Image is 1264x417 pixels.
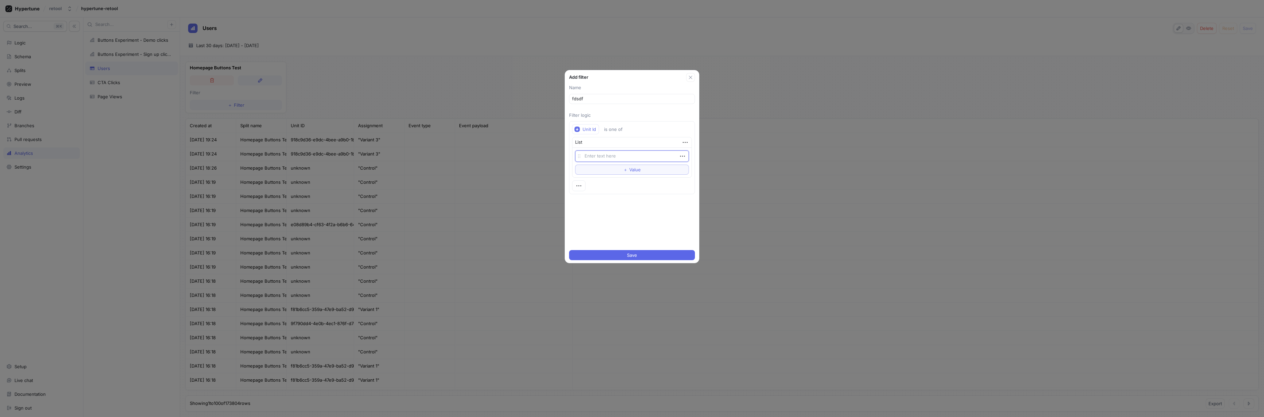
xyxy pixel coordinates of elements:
div: Unit Id [583,127,596,132]
div: is one of [604,127,623,132]
span: ＋ [623,168,628,172]
button: Unit Id [572,124,599,134]
div: Add filter [569,74,686,81]
p: Filter logic [569,112,695,119]
button: is one of [601,124,632,134]
button: ＋Value [575,165,689,175]
div: Name [569,84,695,91]
input: Add name for this filter [572,96,692,102]
button: Save [569,250,695,260]
span: Save [627,253,637,257]
span: Value [629,168,641,172]
div: List [575,139,582,146]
